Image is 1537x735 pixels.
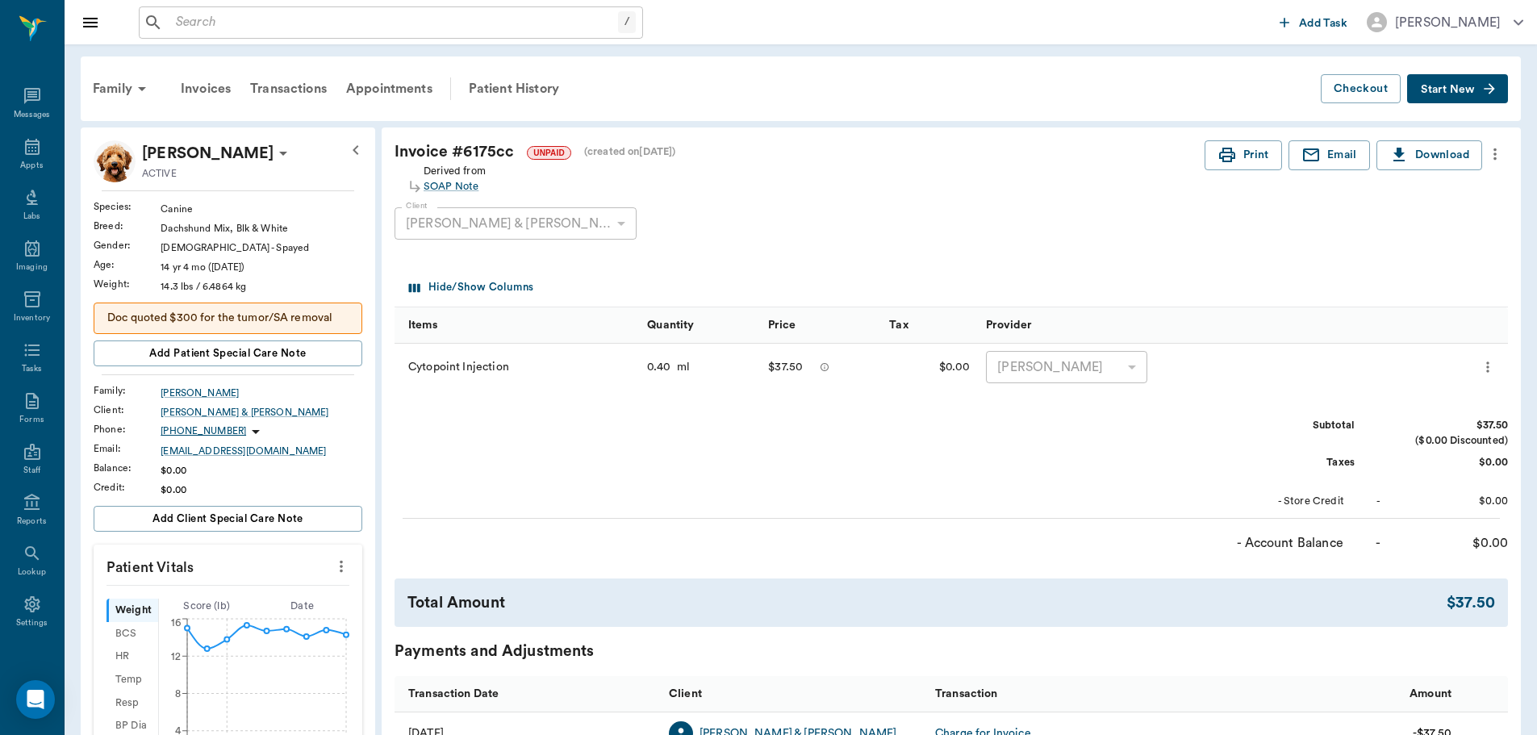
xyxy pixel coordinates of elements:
div: Temp [107,668,158,691]
div: Payments and Adjustments [395,640,1508,663]
p: ACTIVE [142,166,177,181]
div: Transaction Date [395,676,661,712]
div: 14.3 lbs / 6.4864 kg [161,279,362,294]
div: Breed : [94,219,161,233]
button: Add Task [1273,7,1354,37]
div: Labs [23,211,40,223]
button: more [328,553,354,580]
div: - Account Balance [1222,533,1343,553]
div: Balance : [94,461,161,475]
a: Transactions [240,69,336,108]
div: Credit : [94,480,161,495]
div: Weight [107,599,158,622]
span: Add client Special Care Note [152,510,303,528]
div: Amount [1410,671,1451,716]
div: $0.00 [881,344,978,392]
div: Provider [986,303,1031,348]
div: Derived from [424,161,486,194]
div: [PERSON_NAME] [1395,13,1501,32]
div: $37.50 [768,355,803,379]
div: Amount [1193,676,1460,712]
div: [EMAIL_ADDRESS][DOMAIN_NAME] [161,444,362,458]
p: [PHONE_NUMBER] [161,424,246,438]
div: Cytopoint Injection [395,344,639,392]
div: Dachshund Mix, Blk & White [161,221,362,236]
button: Start New [1407,74,1508,104]
div: BCS [107,622,158,645]
p: Patient Vitals [94,545,362,585]
button: [PERSON_NAME] [1354,7,1536,37]
div: $0.00 [1387,494,1508,509]
div: ($0.00 Discounted) [1387,433,1508,449]
div: Tax [881,307,978,343]
div: Settings [16,617,48,629]
a: Invoices [171,69,240,108]
div: Staff [23,465,40,477]
button: Email [1288,140,1370,170]
div: Resp [107,691,158,715]
button: more [1482,140,1508,168]
div: Tasks [22,363,42,375]
tspan: 12 [171,651,181,661]
div: Transaction Date [408,671,499,716]
div: Species : [94,199,161,214]
div: Inventory [14,312,50,324]
div: Weight : [94,277,161,291]
div: 14 yr 4 mo ([DATE]) [161,260,362,274]
button: Add client Special Care Note [94,506,362,532]
a: SOAP Note [424,179,486,194]
div: Subtotal [1234,418,1355,433]
div: [DEMOGRAPHIC_DATA] - Spayed [161,240,362,255]
div: Quantity [647,303,694,348]
a: Patient History [459,69,569,108]
button: Checkout [1321,74,1401,104]
span: UNPAID [528,147,570,159]
div: Peppa McGowan [142,140,274,166]
a: Appointments [336,69,442,108]
button: Close drawer [74,6,107,39]
button: Download [1376,140,1482,170]
div: [PERSON_NAME] & [PERSON_NAME] [161,405,362,420]
div: Age : [94,257,161,272]
div: Client [661,676,927,712]
div: Family : [94,383,161,398]
tspan: 8 [175,689,181,699]
input: Search [169,11,618,34]
div: Score ( lb ) [159,599,255,614]
div: Price [760,307,881,343]
tspan: 16 [171,618,181,628]
div: Imaging [16,261,48,274]
div: Forms [19,414,44,426]
button: Print [1205,140,1282,170]
a: [PERSON_NAME] [161,386,362,400]
button: message [816,355,833,379]
div: / [618,11,636,33]
div: Gender : [94,238,161,253]
div: Tax [889,303,908,348]
div: Messages [14,109,51,121]
div: Reports [17,516,47,528]
div: Quantity [639,307,760,343]
div: Price [768,303,796,348]
div: Date [254,599,350,614]
div: Open Intercom Messenger [16,680,55,719]
div: Lookup [18,566,46,578]
div: [PERSON_NAME] [986,351,1147,383]
div: Items [395,307,639,343]
button: more [1476,353,1500,381]
div: HR [107,645,158,669]
div: Items [408,303,437,348]
div: Invoice # 6175cc [395,140,1205,164]
div: $0.00 [161,463,362,478]
button: Add patient Special Care Note [94,340,362,366]
div: (created on [DATE] ) [584,144,676,160]
div: Appts [20,160,43,172]
div: Transaction [935,671,998,716]
div: Email : [94,441,161,456]
div: - [1376,494,1380,509]
div: $37.50 [1387,418,1508,433]
div: Client [669,671,702,716]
